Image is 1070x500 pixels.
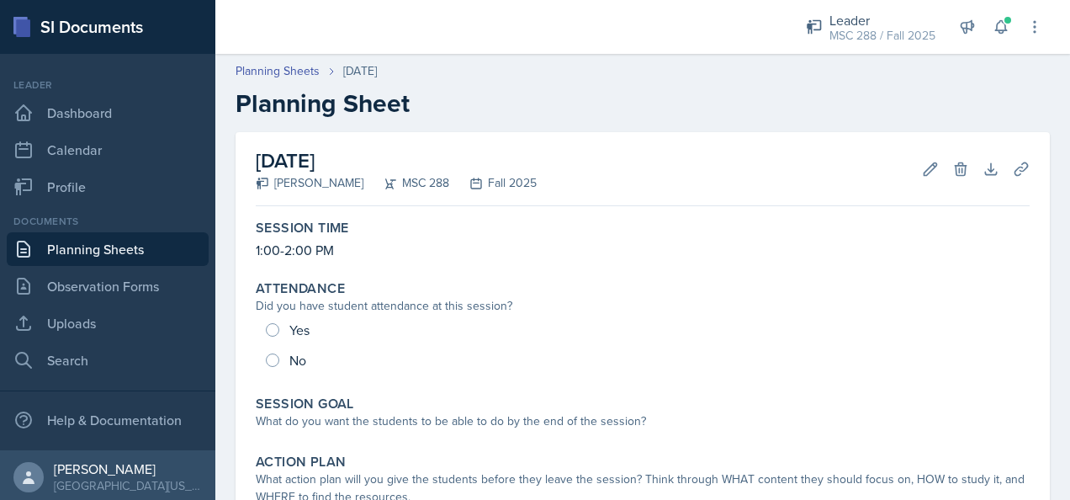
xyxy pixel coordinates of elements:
div: MSC 288 / Fall 2025 [829,27,935,45]
div: [PERSON_NAME] [54,460,202,477]
div: Fall 2025 [449,174,537,192]
a: Uploads [7,306,209,340]
div: MSC 288 [363,174,449,192]
label: Attendance [256,280,345,297]
a: Planning Sheets [236,62,320,80]
label: Session Time [256,220,349,237]
a: Dashboard [7,96,209,130]
div: Documents [7,214,209,229]
div: Did you have student attendance at this session? [256,297,1030,315]
h2: Planning Sheet [236,88,1050,119]
label: Session Goal [256,396,354,412]
a: Profile [7,170,209,204]
div: [PERSON_NAME] [256,174,363,192]
a: Planning Sheets [7,232,209,266]
a: Observation Forms [7,269,209,303]
div: Leader [829,10,935,30]
div: Help & Documentation [7,403,209,437]
a: Calendar [7,133,209,167]
p: 1:00-2:00 PM [256,240,1030,260]
div: Leader [7,77,209,93]
div: What do you want the students to be able to do by the end of the session? [256,412,1030,430]
h2: [DATE] [256,146,537,176]
div: [GEOGRAPHIC_DATA][US_STATE] in [GEOGRAPHIC_DATA] [54,477,202,494]
a: Search [7,343,209,377]
div: [DATE] [343,62,377,80]
label: Action Plan [256,454,346,471]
